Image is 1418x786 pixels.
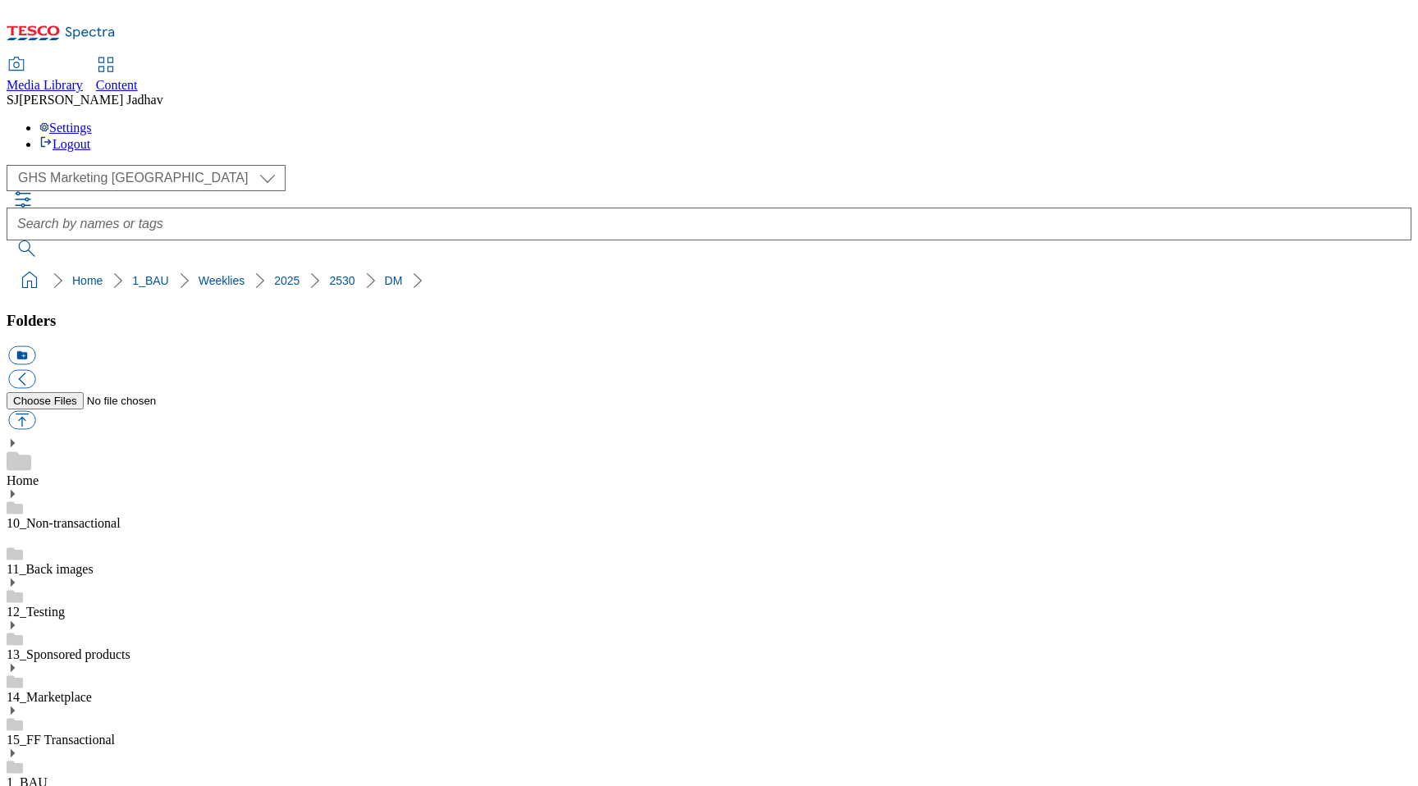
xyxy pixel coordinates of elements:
a: Settings [39,121,92,135]
span: [PERSON_NAME] Jadhav [19,93,163,107]
a: 12_Testing [7,605,65,619]
a: 1_BAU [132,274,168,287]
a: 15_FF Transactional [7,733,115,747]
span: Media Library [7,78,83,92]
a: Weeklies [199,274,245,287]
a: 2530 [329,274,354,287]
a: 13_Sponsored products [7,647,130,661]
a: 11_Back images [7,562,94,576]
a: Content [96,58,138,93]
input: Search by names or tags [7,208,1411,240]
a: 2025 [274,274,300,287]
h3: Folders [7,312,1411,330]
a: 10_Non-transactional [7,516,121,530]
a: home [16,267,43,294]
a: Logout [39,137,90,151]
nav: breadcrumb [7,265,1411,296]
a: 14_Marketplace [7,690,92,704]
span: SJ [7,93,19,107]
span: Content [96,78,138,92]
a: Home [7,473,39,487]
a: DM [385,274,403,287]
a: Media Library [7,58,83,93]
a: Home [72,274,103,287]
